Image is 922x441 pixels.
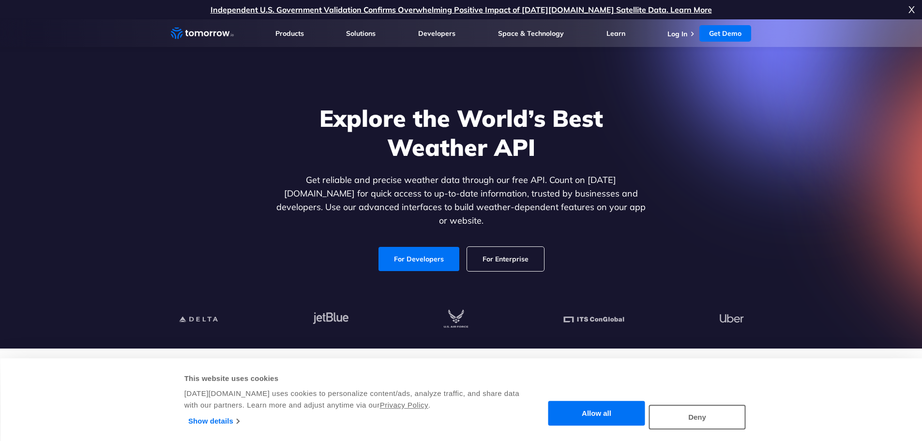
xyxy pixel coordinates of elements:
a: Independent U.S. Government Validation Confirms Overwhelming Positive Impact of [DATE][DOMAIN_NAM... [211,5,712,15]
button: Deny [649,405,746,429]
a: Get Demo [699,25,751,42]
a: Show details [188,414,239,428]
button: Allow all [548,401,645,426]
a: Privacy Policy [380,401,428,409]
h1: Explore the World’s Best Weather API [274,104,648,162]
a: Space & Technology [498,29,564,38]
a: For Enterprise [467,247,544,271]
a: Solutions [346,29,376,38]
a: Developers [418,29,455,38]
a: Learn [606,29,625,38]
div: This website uses cookies [184,373,521,384]
a: Log In [667,30,687,38]
a: Home link [171,26,234,41]
a: For Developers [378,247,459,271]
a: Products [275,29,304,38]
p: Get reliable and precise weather data through our free API. Count on [DATE][DOMAIN_NAME] for quic... [274,173,648,228]
div: [DATE][DOMAIN_NAME] uses cookies to personalize content/ads, analyze traffic, and share data with... [184,388,521,411]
